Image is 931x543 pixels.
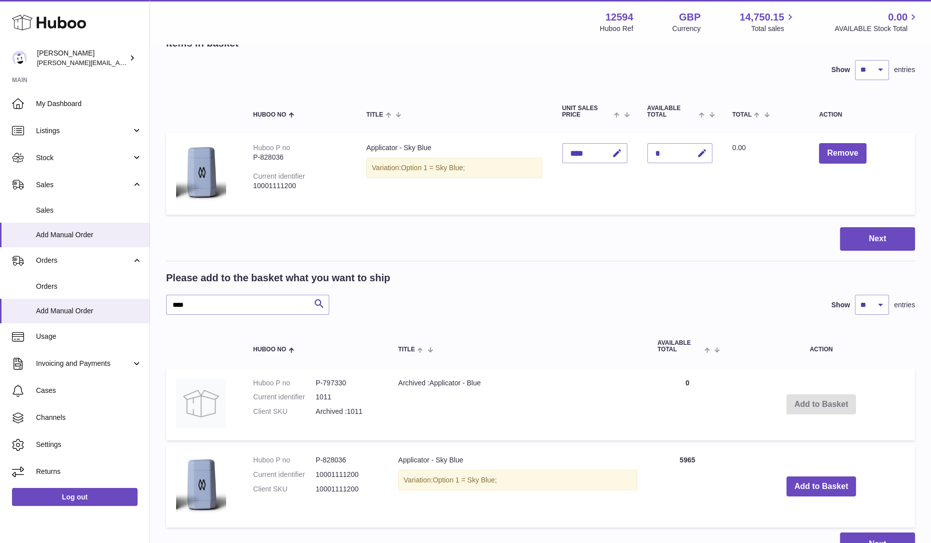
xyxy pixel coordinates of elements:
a: Log out [12,488,138,506]
img: Archived :Applicator - Blue [176,378,226,428]
div: Huboo Ref [600,24,633,34]
h2: Please add to the basket what you want to ship [166,271,390,285]
span: Add Manual Order [36,306,142,316]
span: Settings [36,440,142,449]
span: Title [366,112,383,118]
a: 0.00 AVAILABLE Stock Total [834,11,919,34]
span: Cases [36,386,142,395]
span: Option 1 = Sky Blue; [433,476,497,484]
span: Sales [36,180,132,190]
span: AVAILABLE Stock Total [834,24,919,34]
span: My Dashboard [36,99,142,109]
div: Current identifier [253,172,305,180]
div: [PERSON_NAME] [37,49,127,68]
dt: Current identifier [253,392,316,402]
th: Action [727,330,915,363]
td: Archived :Applicator - Blue [388,368,647,441]
span: Orders [36,256,132,265]
span: Orders [36,282,142,291]
div: Huboo P no [253,144,290,152]
strong: 12594 [605,11,633,24]
dt: Current identifier [253,470,316,479]
span: 14,750.15 [739,11,784,24]
span: Unit Sales Price [562,105,612,118]
dd: 10001111200 [316,484,378,494]
div: Variation: [398,470,637,490]
div: P-828036 [253,153,346,162]
strong: GBP [679,11,700,24]
span: [PERSON_NAME][EMAIL_ADDRESS][DOMAIN_NAME] [37,59,201,67]
span: entries [894,300,915,310]
td: 0 [647,368,727,441]
a: 14,750.15 Total sales [739,11,795,34]
span: 0.00 [732,144,746,152]
button: Add to Basket [786,476,856,497]
dd: 10001111200 [316,470,378,479]
dt: Huboo P no [253,455,316,465]
span: Usage [36,332,142,341]
dt: Client SKU [253,407,316,416]
span: Add Manual Order [36,230,142,240]
dd: P-797330 [316,378,378,388]
td: Applicator - Sky Blue [388,445,647,527]
img: Applicator - Sky Blue [176,143,226,202]
span: Sales [36,206,142,215]
dd: Archived :1011 [316,407,378,416]
span: Total [732,112,752,118]
div: Currency [672,24,701,34]
span: Huboo no [253,346,286,353]
img: Applicator - Sky Blue [176,455,226,514]
img: owen@wearemakewaves.com [12,51,27,66]
td: Applicator - Sky Blue [356,133,552,215]
span: Huboo no [253,112,286,118]
label: Show [831,65,850,75]
td: 5965 [647,445,727,527]
span: Returns [36,467,142,476]
div: Variation: [366,158,542,178]
span: AVAILABLE Total [657,340,702,353]
dd: 1011 [316,392,378,402]
dt: Huboo P no [253,378,316,388]
span: Stock [36,153,132,163]
span: AVAILABLE Total [647,105,697,118]
span: Invoicing and Payments [36,359,132,368]
div: Action [819,112,905,118]
span: Listings [36,126,132,136]
label: Show [831,300,850,310]
dd: P-828036 [316,455,378,465]
span: 0.00 [888,11,907,24]
span: entries [894,65,915,75]
span: Title [398,346,415,353]
div: 10001111200 [253,181,346,191]
span: Option 1 = Sky Blue; [401,164,465,172]
dt: Client SKU [253,484,316,494]
button: Next [840,227,915,251]
span: Channels [36,413,142,422]
span: Total sales [751,24,795,34]
button: Remove [819,143,866,164]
